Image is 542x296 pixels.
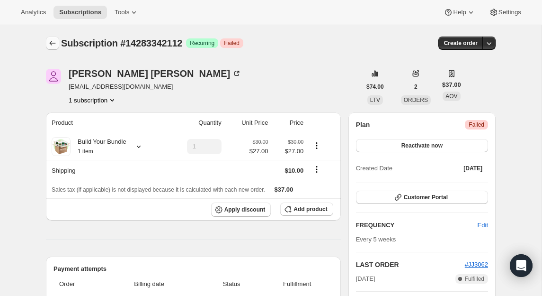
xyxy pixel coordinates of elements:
span: [DATE] [356,274,375,284]
div: Build Your Bundle [71,137,126,156]
button: Settings [483,6,527,19]
span: Recurring [190,39,214,47]
span: Every 5 weeks [356,236,396,243]
span: ORDERS [404,97,428,103]
th: Quantity [166,112,224,133]
button: Analytics [15,6,52,19]
button: Help [438,6,481,19]
span: Analytics [21,9,46,16]
th: Price [271,112,307,133]
button: Product actions [69,95,117,105]
th: Unit Price [224,112,271,133]
h2: FREQUENCY [356,221,478,230]
th: Order [53,274,99,295]
span: Kimberly Adams [46,69,61,84]
span: $10.00 [285,167,304,174]
span: LTV [370,97,380,103]
button: Edit [472,218,494,233]
a: #JJ3062 [465,261,488,268]
h2: LAST ORDER [356,260,465,269]
span: $74.00 [366,83,384,91]
span: Billing date [102,279,196,289]
span: Failed [224,39,240,47]
button: Subscriptions [46,37,59,50]
span: Help [453,9,466,16]
span: Customer Portal [404,194,448,201]
span: $37.00 [275,186,293,193]
div: Open Intercom Messenger [510,254,533,277]
button: Create order [438,37,483,50]
span: Settings [498,9,521,16]
span: AOV [445,93,457,100]
small: 1 item [78,148,93,155]
span: Create order [444,39,478,47]
button: Tools [109,6,144,19]
button: Customer Portal [356,191,488,204]
span: Apply discount [224,206,266,213]
img: product img [52,137,71,156]
button: Subscriptions [53,6,107,19]
button: Add product [280,203,333,216]
button: [DATE] [458,162,488,175]
span: Failed [469,121,484,129]
span: Tools [115,9,129,16]
span: Status [202,279,261,289]
button: Apply discount [211,203,271,217]
span: $27.00 [249,147,268,156]
button: Product actions [309,140,324,151]
th: Product [46,112,166,133]
span: [DATE] [463,165,482,172]
div: [PERSON_NAME] [PERSON_NAME] [69,69,241,78]
button: Shipping actions [309,164,324,175]
th: Shipping [46,160,166,181]
span: [EMAIL_ADDRESS][DOMAIN_NAME] [69,82,241,92]
span: Reactivate now [401,142,443,149]
span: Sales tax (if applicable) is not displayed because it is calculated with each new order. [52,186,265,193]
span: Fulfilled [465,275,484,283]
button: $74.00 [361,80,390,93]
span: 2 [414,83,418,91]
button: #JJ3062 [465,260,488,269]
button: Reactivate now [356,139,488,152]
span: $27.00 [274,147,304,156]
button: 2 [409,80,423,93]
h2: Plan [356,120,370,129]
span: Subscription #14283342112 [61,38,182,48]
span: Edit [478,221,488,230]
span: Add product [293,205,327,213]
span: $37.00 [442,80,461,90]
small: $30.00 [288,139,303,145]
span: Subscriptions [59,9,101,16]
span: Fulfillment [267,279,328,289]
h2: Payment attempts [53,264,333,274]
span: Created Date [356,164,392,173]
small: $30.00 [252,139,268,145]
